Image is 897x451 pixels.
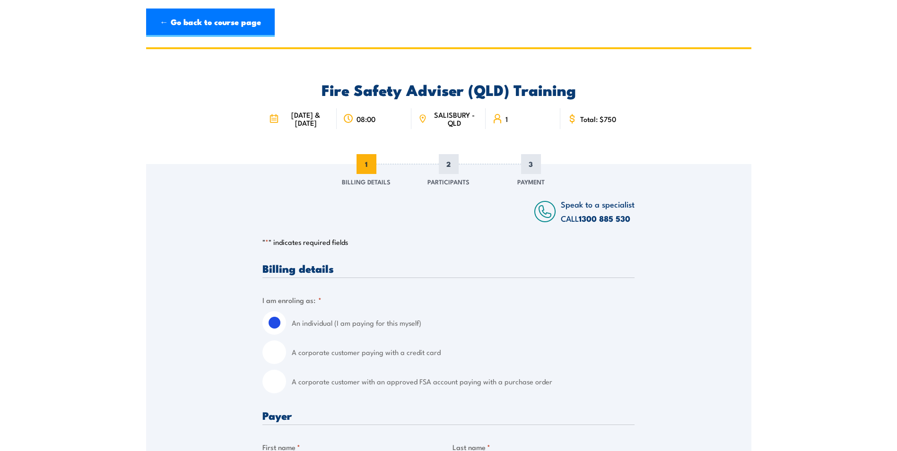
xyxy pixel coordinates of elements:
[292,370,635,393] label: A corporate customer with an approved FSA account paying with a purchase order
[357,154,376,174] span: 1
[262,263,635,274] h3: Billing details
[505,115,508,123] span: 1
[262,83,635,96] h2: Fire Safety Adviser (QLD) Training
[262,295,322,305] legend: I am enroling as:
[146,9,275,37] a: ← Go back to course page
[427,177,470,186] span: Participants
[357,115,375,123] span: 08:00
[292,311,635,335] label: An individual (I am paying for this myself)
[579,212,630,225] a: 1300 885 530
[561,198,635,224] span: Speak to a specialist CALL
[342,177,391,186] span: Billing Details
[580,115,616,123] span: Total: $750
[262,410,635,421] h3: Payer
[521,154,541,174] span: 3
[262,237,635,247] p: " " indicates required fields
[292,340,635,364] label: A corporate customer paying with a credit card
[430,111,479,127] span: SALISBURY - QLD
[281,111,330,127] span: [DATE] & [DATE]
[517,177,545,186] span: Payment
[439,154,459,174] span: 2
